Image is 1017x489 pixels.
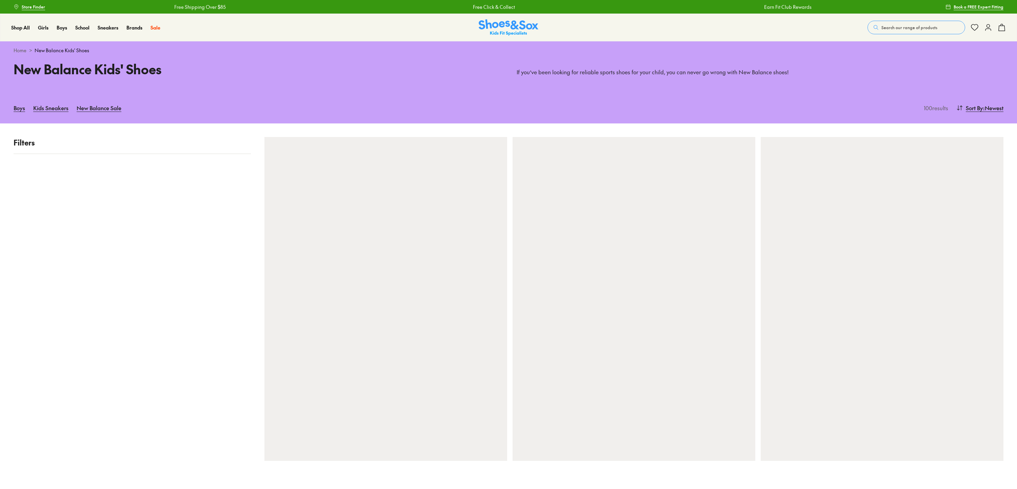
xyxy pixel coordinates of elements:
button: Sort By:Newest [956,100,1003,115]
a: Boys [14,100,25,115]
a: Shop All [11,24,30,31]
a: Shoes & Sox [479,19,538,36]
a: Home [14,47,26,54]
a: Store Finder [14,1,45,13]
a: School [75,24,89,31]
a: Girls [38,24,48,31]
span: Store Finder [22,4,45,10]
a: Kids Sneakers [33,100,68,115]
a: Free Click & Collect [472,3,514,11]
p: If you’ve been looking for reliable sports shoes for your child, you can never go wrong with New ... [517,69,1003,76]
a: Sale [151,24,160,31]
a: Brands [126,24,142,31]
a: Book a FREE Expert Fitting [945,1,1003,13]
img: SNS_Logo_Responsive.svg [479,19,538,36]
span: Sort By [966,104,983,112]
a: Free Shipping Over $85 [173,3,225,11]
span: : Newest [983,104,1003,112]
p: 100 results [921,104,948,112]
a: New Balance Sale [77,100,121,115]
a: Boys [57,24,67,31]
span: New Balance Kids' Shoes [35,47,89,54]
span: Search our range of products [881,24,937,31]
div: > [14,47,1003,54]
span: Book a FREE Expert Fitting [954,4,1003,10]
button: Search our range of products [868,21,965,34]
h1: New Balance Kids' Shoes [14,59,500,79]
a: Earn Fit Club Rewards [763,3,810,11]
a: Sneakers [98,24,118,31]
p: Filters [14,137,251,148]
